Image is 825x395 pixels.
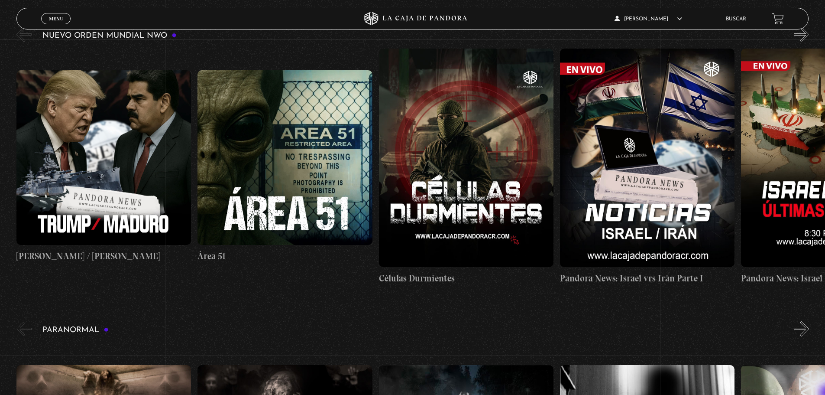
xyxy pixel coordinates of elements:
[794,27,809,42] button: Next
[49,16,63,21] span: Menu
[726,16,746,22] a: Buscar
[42,326,109,334] h3: Paranormal
[16,27,32,42] button: Previous
[560,49,734,285] a: Pandora News: Israel vrs Irán Parte I
[42,32,177,40] h3: Nuevo Orden Mundial NWO
[16,321,32,336] button: Previous
[615,16,682,22] span: [PERSON_NAME]
[794,321,809,336] button: Next
[772,13,784,25] a: View your shopping cart
[46,23,66,29] span: Cerrar
[197,249,372,263] h4: Área 51
[16,249,191,263] h4: [PERSON_NAME] / [PERSON_NAME]
[379,49,553,285] a: Células Durmientes
[197,49,372,285] a: Área 51
[16,49,191,285] a: [PERSON_NAME] / [PERSON_NAME]
[560,271,734,285] h4: Pandora News: Israel vrs Irán Parte I
[379,271,553,285] h4: Células Durmientes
